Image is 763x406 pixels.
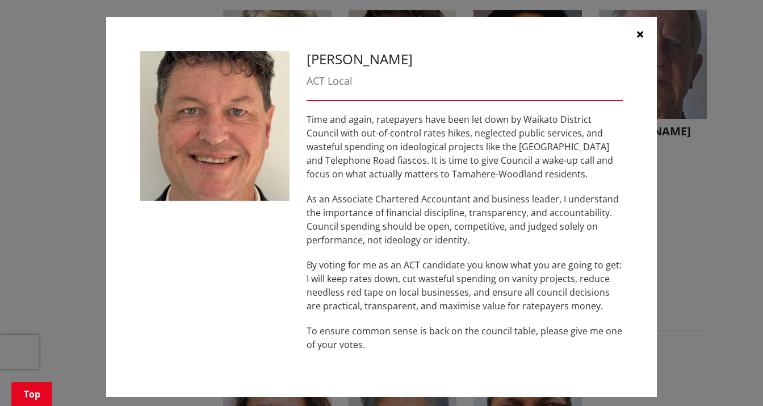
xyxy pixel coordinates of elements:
p: Time and again, ratepayers have been let down by Waikato District Council with out-of-control rat... [307,113,623,181]
a: Top [11,382,52,406]
iframe: Messenger Launcher [711,358,752,399]
img: WO-W-TW__MAYALL_P__FmHcs [140,51,290,201]
h3: [PERSON_NAME] [307,51,623,68]
p: As an Associate Chartered Accountant and business leader, I understand the importance of financia... [307,192,623,247]
p: To ensure common sense is back on the council table, please give me one of your votes. [307,324,623,351]
p: By voting for me as an ACT candidate you know what you are going to get: I will keep rates down, ... [307,258,623,313]
div: ACT Local [307,73,623,89]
